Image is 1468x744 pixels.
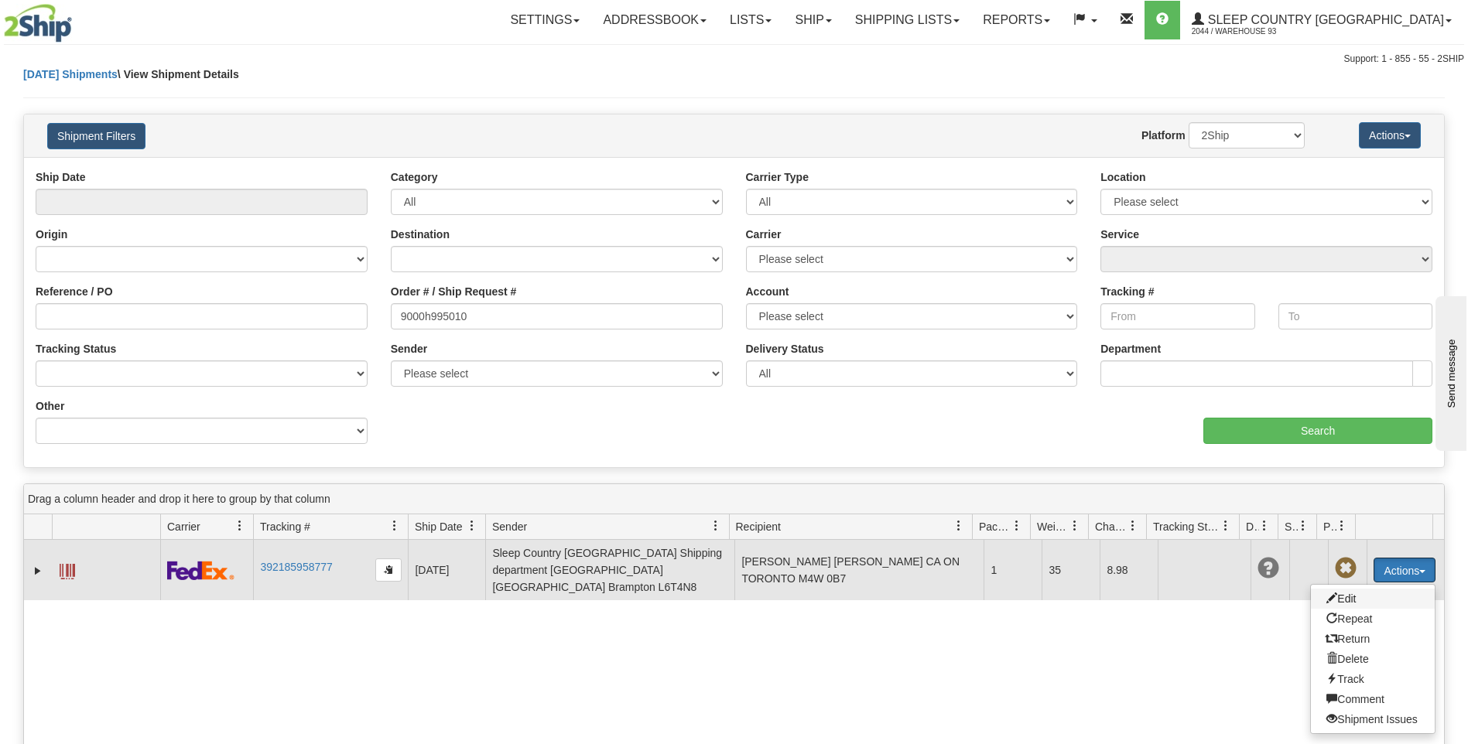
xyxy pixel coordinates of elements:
button: Shipment Filters [47,123,145,149]
a: Delivery Status filter column settings [1251,513,1278,539]
td: 1 [984,540,1042,600]
a: 392185958777 [260,561,332,573]
td: [DATE] [408,540,485,600]
a: Carrier filter column settings [227,513,253,539]
a: Pickup Status filter column settings [1329,513,1355,539]
label: Category [391,169,438,185]
span: Ship Date [415,519,462,534]
span: Shipment Issues [1285,519,1298,534]
a: Shipment Issues filter column settings [1290,513,1316,539]
div: Send message [12,13,143,25]
a: Weight filter column settings [1062,513,1088,539]
a: Shipping lists [844,1,971,39]
a: Sleep Country [GEOGRAPHIC_DATA] 2044 / Warehouse 93 [1180,1,1463,39]
a: Lists [718,1,783,39]
span: Sleep Country [GEOGRAPHIC_DATA] [1204,13,1444,26]
label: Platform [1141,128,1186,143]
img: 2 - FedEx Express® [167,561,234,580]
a: [DATE] Shipments [23,68,118,80]
span: Tracking # [260,519,310,534]
a: Settings [498,1,591,39]
span: Weight [1037,519,1069,534]
input: To [1278,303,1432,329]
a: Sender filter column settings [703,513,729,539]
a: Packages filter column settings [1004,513,1030,539]
a: Ship Date filter column settings [459,513,485,539]
label: Order # / Ship Request # [391,284,517,299]
label: Reference / PO [36,284,113,299]
label: Sender [391,341,427,357]
span: Tracking Status [1153,519,1220,534]
label: Tracking # [1100,284,1154,299]
label: Other [36,398,64,414]
button: Actions [1359,122,1421,148]
label: Account [746,284,789,299]
span: 2044 / Warehouse 93 [1192,24,1308,39]
a: Expand [30,563,46,578]
label: Delivery Status [746,341,824,357]
label: Carrier Type [746,169,809,185]
input: Search [1203,418,1432,444]
label: Origin [36,227,67,242]
iframe: chat widget [1432,293,1466,451]
td: 35 [1042,540,1100,600]
td: 8.98 [1100,540,1158,600]
a: Ship [783,1,843,39]
span: Packages [979,519,1011,534]
span: Carrier [167,519,200,534]
input: From [1100,303,1254,329]
a: Recipient filter column settings [946,513,972,539]
label: Location [1100,169,1145,185]
img: logo2044.jpg [4,4,72,43]
a: Track [1311,669,1435,689]
a: Delete shipment [1311,649,1435,669]
label: Carrier [746,227,782,242]
td: Sleep Country [GEOGRAPHIC_DATA] Shipping department [GEOGRAPHIC_DATA] [GEOGRAPHIC_DATA] Brampton ... [485,540,734,600]
a: Repeat [1311,609,1435,629]
span: \ View Shipment Details [118,68,239,80]
span: Charge [1095,519,1128,534]
label: Destination [391,227,450,242]
div: Support: 1 - 855 - 55 - 2SHIP [4,53,1464,66]
span: Unknown [1258,558,1279,579]
label: Tracking Status [36,341,116,357]
label: Ship Date [36,169,86,185]
button: Copy to clipboard [375,558,402,582]
span: Sender [492,519,527,534]
a: Tracking Status filter column settings [1213,513,1239,539]
span: Pickup Status [1323,519,1336,534]
a: Addressbook [591,1,718,39]
span: Delivery Status [1246,519,1259,534]
div: grid grouping header [24,484,1444,514]
label: Service [1100,227,1139,242]
a: Reports [971,1,1062,39]
a: Return [1311,629,1435,649]
a: Charge filter column settings [1120,513,1146,539]
a: Tracking # filter column settings [382,513,408,539]
a: Shipment Issues [1311,709,1435,729]
span: Recipient [736,519,781,534]
a: Comment [1311,689,1435,709]
button: Actions [1374,558,1435,582]
span: Pickup Not Assigned [1335,558,1357,579]
td: [PERSON_NAME] [PERSON_NAME] CA ON TORONTO M4W 0B7 [734,540,984,600]
label: Department [1100,341,1161,357]
a: Label [60,557,75,582]
a: Edit [1311,589,1435,609]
